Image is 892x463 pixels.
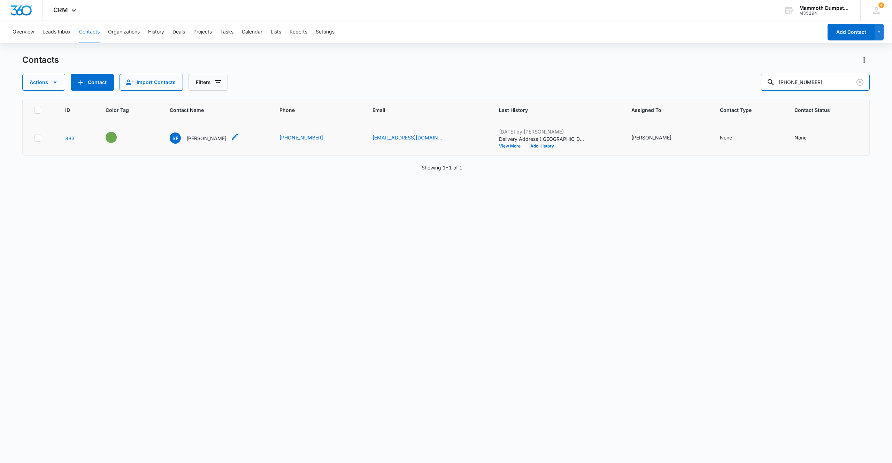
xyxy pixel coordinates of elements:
[242,21,262,43] button: Calendar
[186,135,226,142] p: [PERSON_NAME]
[720,106,768,114] span: Contact Type
[148,21,164,43] button: History
[631,134,684,142] div: Assigned To - Bryan McCartney - Select to Edit Field
[720,134,745,142] div: Contact Type - None - Select to Edit Field
[22,55,59,65] h1: Contacts
[79,21,100,43] button: Contacts
[499,128,586,135] p: [DATE] by [PERSON_NAME]
[170,132,181,144] span: SF
[799,5,850,11] div: account name
[720,134,732,141] div: None
[65,135,75,141] a: Navigate to contact details page for Steve Foudray
[279,106,346,114] span: Phone
[108,21,140,43] button: Organizations
[53,6,68,14] span: CRM
[499,106,605,114] span: Last History
[290,21,307,43] button: Reports
[878,2,884,8] span: 4
[794,134,819,142] div: Contact Status - None - Select to Edit Field
[170,132,239,144] div: Contact Name - Steve Foudray - Select to Edit Field
[372,106,472,114] span: Email
[499,144,525,148] button: View More
[172,21,185,43] button: Deals
[878,2,884,8] div: notifications count
[106,106,143,114] span: Color Tag
[220,21,233,43] button: Tasks
[794,134,807,141] div: None
[13,21,34,43] button: Overview
[316,21,334,43] button: Settings
[499,135,586,143] p: Delivery Address ([GEOGRAPHIC_DATA]) changed to [STREET_ADDRESS].
[828,24,875,40] button: Add Contact
[189,74,228,91] button: Filters
[631,134,671,141] div: [PERSON_NAME]
[631,106,693,114] span: Assigned To
[794,106,848,114] span: Contact Status
[71,74,114,91] button: Add Contact
[22,74,65,91] button: Actions
[372,134,455,142] div: Email - audiomanrc@gmail.com - Select to Edit Field
[859,54,870,66] button: Actions
[372,134,442,141] a: [EMAIL_ADDRESS][DOMAIN_NAME]
[279,134,323,141] a: [PHONE_NUMBER]
[854,77,866,88] button: Clear
[170,106,253,114] span: Contact Name
[799,11,850,16] div: account id
[120,74,183,91] button: Import Contacts
[422,164,462,171] p: Showing 1-1 of 1
[279,134,336,142] div: Phone - (605) 209-1297 - Select to Edit Field
[43,21,71,43] button: Leads Inbox
[193,21,212,43] button: Projects
[761,74,870,91] input: Search Contacts
[65,106,79,114] span: ID
[271,21,281,43] button: Lists
[525,144,559,148] button: Add History
[106,132,129,143] div: - - Select to Edit Field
